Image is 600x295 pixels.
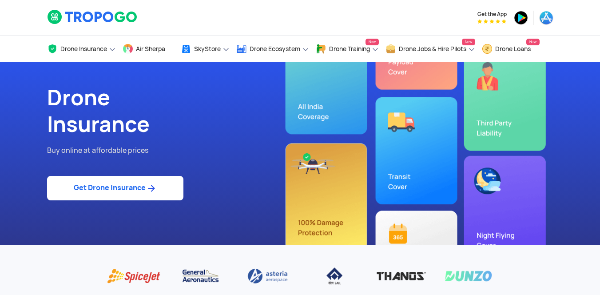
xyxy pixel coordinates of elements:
[399,45,466,52] span: Drone Jobs & Hire Pilots
[385,36,475,62] a: Drone Jobs & Hire PilotsNew
[47,176,183,200] a: Get Drone Insurance
[526,39,540,45] span: New
[366,39,379,45] span: New
[482,36,540,62] a: Drone LoansNew
[47,9,138,24] img: logoHeader.svg
[60,45,107,52] span: Drone Insurance
[241,267,294,285] img: Asteria aerospace
[236,36,309,62] a: Drone Ecosystem
[514,11,528,25] img: ic_playstore.png
[47,145,294,156] p: Buy online at affordable prices
[107,267,161,285] img: Spice Jet
[441,267,495,285] img: Dunzo
[308,267,362,285] img: IISCO Steel Plant
[181,36,230,62] a: SkyStore
[194,45,221,52] span: SkyStore
[174,267,227,285] img: General Aeronautics
[316,36,379,62] a: Drone TrainingNew
[329,45,370,52] span: Drone Training
[374,267,428,285] img: Thanos Technologies
[123,36,174,62] a: Air Sherpa
[47,36,116,62] a: Drone Insurance
[136,45,165,52] span: Air Sherpa
[495,45,531,52] span: Drone Loans
[146,183,157,194] img: ic_arrow_forward_blue.svg
[47,84,294,138] h1: Drone Insurance
[250,45,300,52] span: Drone Ecosystem
[462,39,475,45] span: New
[477,19,506,24] img: App Raking
[539,11,553,25] img: ic_appstore.png
[477,11,507,18] span: Get the App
